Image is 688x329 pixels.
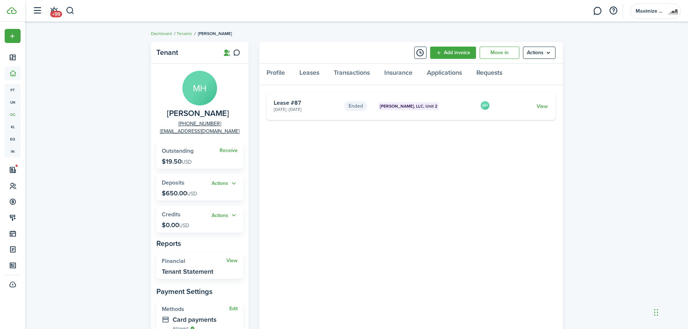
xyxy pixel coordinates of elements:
[274,100,339,106] card-title: Lease #87
[5,96,21,108] a: un
[5,145,21,157] a: in
[480,47,519,59] a: Move in
[607,5,619,17] button: Open resource center
[212,211,238,220] button: Actions
[636,9,665,14] span: Maximize Property Management
[5,84,21,96] a: pt
[226,258,238,264] a: View
[229,306,238,312] button: Edit
[377,64,420,85] a: Insurance
[380,103,437,109] span: [PERSON_NAME], LLC, Unit 2
[66,5,75,17] button: Search
[568,251,688,329] iframe: Chat Widget
[590,2,604,20] a: Messaging
[156,238,243,249] panel-main-subtitle: Reports
[198,30,232,37] span: [PERSON_NAME]
[162,221,189,229] p: $0.00
[30,4,44,18] button: Open sidebar
[212,211,238,220] button: Open menu
[162,190,197,197] p: $650.00
[177,30,192,37] a: Tenants
[173,316,238,323] widget-stats-description: Card payments
[179,222,189,229] span: USD
[414,47,427,59] button: Timeline
[162,258,226,264] widget-stats-title: Financial
[430,47,476,59] a: Add invoice
[5,29,21,43] button: Open menu
[274,106,339,113] card-description: [DATE] - [DATE]
[5,108,21,121] a: oc
[50,11,62,17] span: +99
[47,2,61,20] a: Notifications
[167,109,229,118] span: Megan Howell
[187,190,197,198] span: USD
[469,64,510,85] a: Requests
[537,103,548,110] a: View
[162,178,185,187] span: Deposits
[151,30,172,37] a: Dashboard
[162,210,181,218] span: Credits
[344,101,367,111] status: Ended
[326,64,377,85] a: Transactions
[667,5,679,17] img: Maximize Property Management
[156,286,243,297] panel-main-subtitle: Payment Settings
[178,120,221,127] a: [PHONE_NUMBER]
[420,64,469,85] a: Applications
[292,64,326,85] a: Leases
[162,158,192,165] p: $19.50
[212,179,238,188] button: Actions
[162,147,194,155] span: Outstanding
[182,71,217,105] avatar-text: MH
[5,133,21,145] a: eq
[220,148,238,153] a: Receive
[5,121,21,133] a: kl
[523,47,555,59] menu-btn: Actions
[160,127,239,135] a: [EMAIL_ADDRESS][DOMAIN_NAME]
[7,7,17,14] img: TenantCloud
[162,306,229,312] widget-stats-title: Methods
[212,179,238,188] button: Open menu
[156,48,214,57] panel-main-title: Tenant
[182,158,192,166] span: USD
[654,302,658,323] div: Drag
[523,47,555,59] button: Open menu
[162,268,213,275] widget-stats-description: Tenant Statement
[259,64,292,85] a: Profile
